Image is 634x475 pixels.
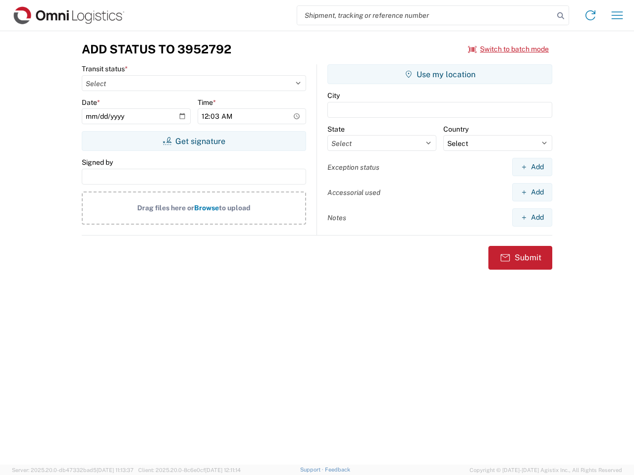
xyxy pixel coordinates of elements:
[327,64,552,84] button: Use my location
[97,467,134,473] span: [DATE] 11:13:37
[137,204,194,212] span: Drag files here or
[12,467,134,473] span: Server: 2025.20.0-db47332bad5
[138,467,241,473] span: Client: 2025.20.0-8c6e0cf
[488,246,552,270] button: Submit
[82,131,306,151] button: Get signature
[327,125,345,134] label: State
[512,208,552,227] button: Add
[325,467,350,473] a: Feedback
[327,163,379,172] label: Exception status
[194,204,219,212] span: Browse
[219,204,251,212] span: to upload
[327,213,346,222] label: Notes
[82,158,113,167] label: Signed by
[327,188,380,197] label: Accessorial used
[205,467,241,473] span: [DATE] 12:11:14
[297,6,554,25] input: Shipment, tracking or reference number
[512,158,552,176] button: Add
[468,41,549,57] button: Switch to batch mode
[300,467,325,473] a: Support
[198,98,216,107] label: Time
[82,98,100,107] label: Date
[327,91,340,100] label: City
[82,64,128,73] label: Transit status
[443,125,469,134] label: Country
[512,183,552,201] button: Add
[470,466,622,475] span: Copyright © [DATE]-[DATE] Agistix Inc., All Rights Reserved
[82,42,231,56] h3: Add Status to 3952792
